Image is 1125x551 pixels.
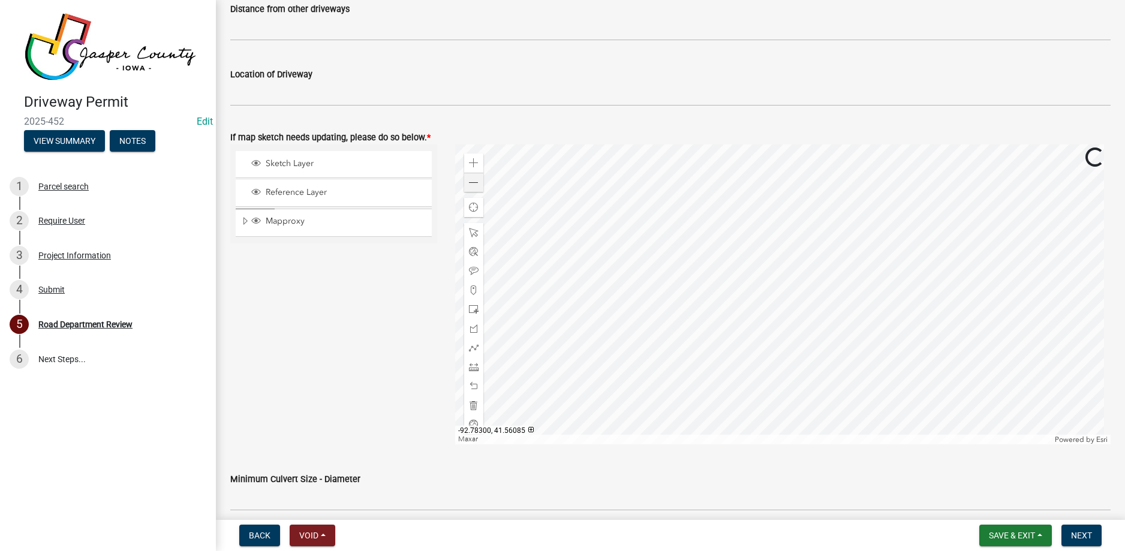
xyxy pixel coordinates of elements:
div: Parcel search [38,182,89,191]
div: Find my location [464,198,483,217]
wm-modal-confirm: Edit Application Number [197,116,213,127]
span: Next [1071,531,1092,540]
div: 4 [10,280,29,299]
button: View Summary [24,130,105,152]
li: Mapproxy [236,209,432,236]
button: Back [239,525,280,546]
div: Zoom in [464,153,483,173]
div: Project Information [38,251,111,260]
wm-modal-confirm: Notes [110,137,155,146]
ul: Layer List [234,148,433,240]
div: Road Department Review [38,320,133,329]
span: Back [249,531,270,540]
a: Edit [197,116,213,127]
div: 1 [10,177,29,196]
span: Save & Exit [989,531,1035,540]
label: Distance from other driveways [230,5,350,14]
label: Minimum Culvert Size - Diameter [230,475,360,484]
span: Reference Layer [263,187,428,198]
span: Expand [240,216,249,228]
span: Mapproxy [263,216,428,227]
label: Location of Driveway [230,71,312,79]
div: 2 [10,211,29,230]
button: Void [290,525,335,546]
div: Maxar [455,435,1052,444]
div: Require User [38,216,85,225]
div: Powered by [1052,435,1111,444]
img: Jasper County, Iowa [24,13,197,81]
button: Notes [110,130,155,152]
label: If map sketch needs updating, please do so below. [230,134,431,142]
div: Reference Layer [249,187,428,199]
div: 3 [10,246,29,265]
div: Submit [38,285,65,294]
span: Void [299,531,318,540]
li: Reference Layer [236,180,432,207]
h4: Driveway Permit [24,94,206,111]
span: Sketch Layer [263,158,428,169]
div: Zoom out [464,173,483,192]
div: Mapproxy [249,216,428,228]
div: 6 [10,350,29,369]
span: 2025-452 [24,116,192,127]
div: Sketch Layer [249,158,428,170]
li: Sketch Layer [236,151,432,178]
button: Save & Exit [979,525,1052,546]
wm-modal-confirm: Summary [24,137,105,146]
a: Esri [1096,435,1108,444]
button: Next [1061,525,1102,546]
div: 5 [10,315,29,334]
